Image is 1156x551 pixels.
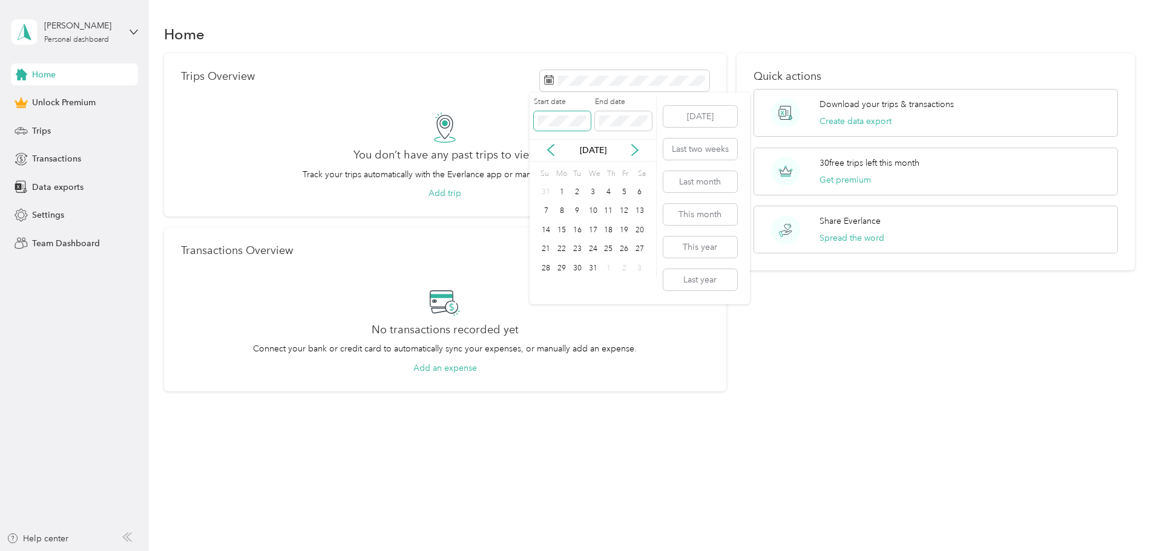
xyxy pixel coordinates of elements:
button: This month [663,204,737,225]
div: [PERSON_NAME] [44,19,120,32]
div: 14 [539,223,554,238]
button: Get premium [819,174,871,186]
span: Settings [32,209,64,221]
div: 2 [616,261,632,276]
span: Transactions [32,152,81,165]
div: Su [539,166,550,183]
p: Download your trips & transactions [819,98,954,111]
div: 10 [585,204,601,219]
div: 22 [554,242,570,257]
button: Add an expense [413,362,477,374]
button: Help center [7,532,68,545]
div: 7 [539,204,554,219]
button: Create data export [819,115,892,128]
div: 30 [570,261,585,276]
div: 1 [600,261,616,276]
div: 15 [554,223,570,238]
p: Transactions Overview [181,244,293,257]
p: Trips Overview [181,70,255,83]
div: 26 [616,242,632,257]
div: 18 [600,223,616,238]
div: 25 [600,242,616,257]
button: [DATE] [663,106,737,127]
div: 1 [554,184,570,200]
div: Personal dashboard [44,36,109,44]
div: 3 [632,261,648,276]
div: Tu [571,166,583,183]
span: Home [32,68,56,81]
div: 6 [632,184,648,200]
h1: Home [164,28,205,41]
span: Unlock Premium [32,96,96,109]
p: [DATE] [568,144,619,157]
iframe: Everlance-gr Chat Button Frame [1088,483,1156,551]
div: 29 [554,261,570,276]
label: End date [595,97,652,108]
div: 19 [616,223,632,238]
div: 13 [632,204,648,219]
div: 8 [554,204,570,219]
button: Add trip [429,187,461,200]
label: Start date [534,97,591,108]
h2: No transactions recorded yet [372,324,519,336]
div: 17 [585,223,601,238]
p: 30 free trips left this month [819,157,919,169]
span: Team Dashboard [32,237,100,250]
button: Last year [663,269,737,290]
div: Th [605,166,616,183]
div: 4 [600,184,616,200]
div: Fr [620,166,632,183]
button: Last two weeks [663,139,737,160]
div: 28 [539,261,554,276]
p: Track your trips automatically with the Everlance app or manually add a trip [303,168,588,181]
div: 16 [570,223,585,238]
div: Sa [636,166,648,183]
p: Connect your bank or credit card to automatically sync your expenses, or manually add an expense. [253,342,637,355]
div: 21 [539,242,554,257]
div: 9 [570,204,585,219]
div: 27 [632,242,648,257]
div: 20 [632,223,648,238]
p: Quick actions [754,70,1118,83]
div: 23 [570,242,585,257]
div: 31 [539,184,554,200]
div: 31 [585,261,601,276]
h2: You don’t have any past trips to view [353,149,537,161]
div: 3 [585,184,601,200]
button: Spread the word [819,232,884,244]
div: 2 [570,184,585,200]
span: Trips [32,125,51,137]
div: 24 [585,242,601,257]
div: We [587,166,601,183]
p: Share Everlance [819,215,881,227]
div: 5 [616,184,632,200]
div: 11 [600,204,616,219]
div: 12 [616,204,632,219]
button: Last month [663,171,737,192]
button: This year [663,236,737,258]
div: Mo [554,166,567,183]
span: Data exports [32,181,84,194]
